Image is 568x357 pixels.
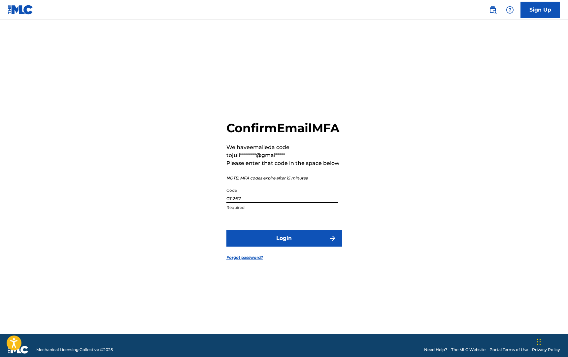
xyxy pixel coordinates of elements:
[451,347,485,353] a: The MLC Website
[520,2,560,18] a: Sign Up
[226,121,342,136] h2: Confirm Email MFA
[8,346,28,354] img: logo
[532,347,560,353] a: Privacy Policy
[8,5,33,15] img: MLC Logo
[506,6,514,14] img: help
[226,205,338,211] p: Required
[226,159,342,167] p: Please enter that code in the space below
[503,3,517,17] div: Help
[226,230,342,247] button: Login
[535,325,568,357] iframe: Chat Widget
[489,347,528,353] a: Portal Terms of Use
[489,6,497,14] img: search
[537,332,541,352] div: Drag
[486,3,499,17] a: Public Search
[36,347,113,353] span: Mechanical Licensing Collective © 2025
[226,255,263,260] a: Forgot password?
[226,175,342,181] p: NOTE: MFA codes expire after 15 minutes
[424,347,447,353] a: Need Help?
[329,234,337,242] img: f7272a7cc735f4ea7f67.svg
